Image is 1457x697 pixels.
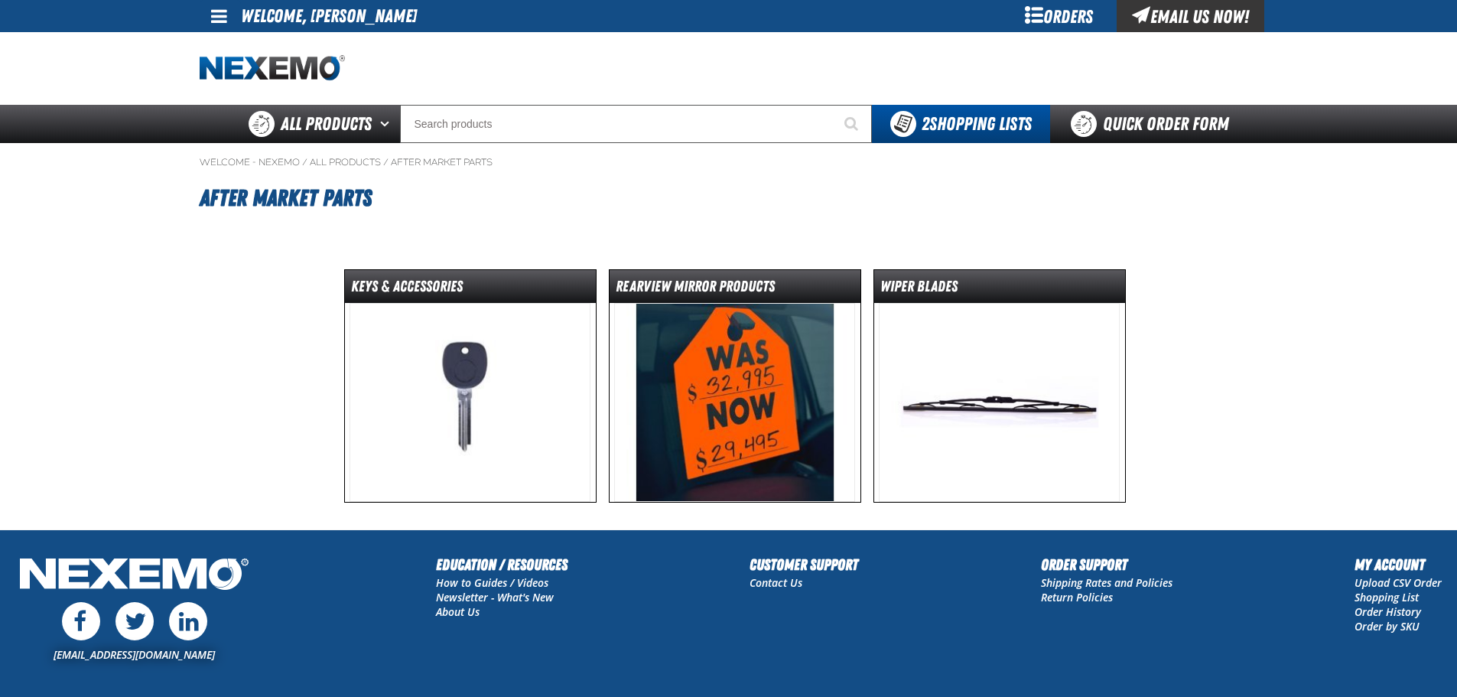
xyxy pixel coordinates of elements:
[873,269,1126,503] a: Wiper Blades
[436,553,568,576] h2: Education / Resources
[610,276,860,303] dt: Rearview Mirror Products
[922,113,1032,135] span: Shopping Lists
[750,575,802,590] a: Contact Us
[281,110,372,138] span: All Products
[1041,575,1172,590] a: Shipping Rates and Policies
[200,156,1258,168] nav: Breadcrumbs
[54,647,215,662] a: [EMAIL_ADDRESS][DOMAIN_NAME]
[834,105,872,143] button: Start Searching
[874,276,1125,303] dt: Wiper Blades
[200,55,345,82] a: Home
[383,156,389,168] span: /
[922,113,929,135] strong: 2
[1355,604,1421,619] a: Order History
[391,156,493,168] a: After Market Parts
[609,269,861,503] a: Rearview Mirror Products
[1041,553,1172,576] h2: Order Support
[436,604,480,619] a: About Us
[1355,619,1420,633] a: Order by SKU
[344,269,597,503] a: Keys & Accessories
[750,553,858,576] h2: Customer Support
[1041,590,1113,604] a: Return Policies
[200,55,345,82] img: Nexemo logo
[310,156,381,168] a: All Products
[872,105,1050,143] button: You have 2 Shopping Lists. Open to view details
[1355,553,1442,576] h2: My Account
[200,156,300,168] a: Welcome - Nexemo
[1050,105,1257,143] a: Quick Order Form
[345,276,596,303] dt: Keys & Accessories
[200,178,1258,219] h1: After Market Parts
[302,156,307,168] span: /
[436,590,554,604] a: Newsletter - What's New
[350,303,590,502] img: Keys & Accessories
[400,105,872,143] input: Search
[1355,575,1442,590] a: Upload CSV Order
[375,105,400,143] button: Open All Products pages
[614,303,855,502] img: Rearview Mirror Products
[879,303,1120,502] img: Wiper Blades
[436,575,548,590] a: How to Guides / Videos
[15,553,253,598] img: Nexemo Logo
[1355,590,1419,604] a: Shopping List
